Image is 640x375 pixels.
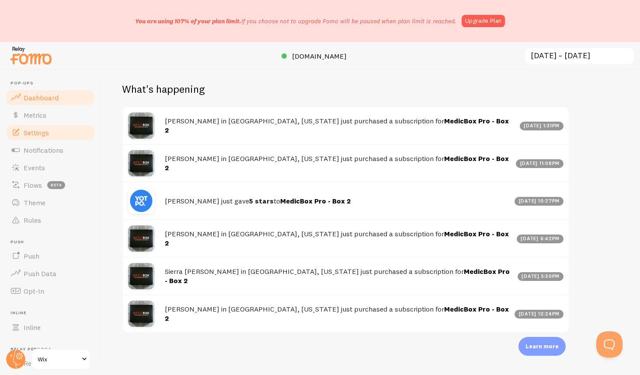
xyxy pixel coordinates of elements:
div: [DATE] 12:24pm [515,310,563,319]
h4: [PERSON_NAME] in [GEOGRAPHIC_DATA], [US_STATE] just purchased a subscription for [165,305,509,322]
a: MedicBox Pro - Box 2 [280,196,351,205]
span: Notifications [24,146,63,154]
a: Theme [5,194,95,211]
img: fomo-relay-logo-orange.svg [9,44,53,67]
a: MedicBox Pro - Box 2 [165,229,509,247]
a: Upgrade Plan [462,15,505,27]
span: Opt-In [24,287,44,295]
span: Settings [24,128,49,137]
span: Rules [24,216,41,224]
span: Pop-ups [10,81,95,86]
a: Dashboard [5,89,95,106]
span: Inline [10,310,95,316]
h4: [PERSON_NAME] just gave to [165,196,509,206]
a: Push [5,247,95,265]
span: Wix [38,354,79,364]
h2: What's happening [122,82,205,96]
a: Events [5,159,95,176]
span: Push Data [24,269,56,278]
a: MedicBox Pro - Box 2 [165,154,509,172]
h4: [PERSON_NAME] in [GEOGRAPHIC_DATA], [US_STATE] just purchased a subscription for [165,116,515,134]
iframe: Help Scout Beacon - Open [596,331,623,357]
a: Notifications [5,141,95,159]
h4: [PERSON_NAME] in [GEOGRAPHIC_DATA], [US_STATE] just purchased a subscription for [165,154,511,172]
span: Dashboard [24,93,59,102]
p: If you choose not to upgrade Fomo will be paused when plan limit is reached. [135,17,456,25]
a: Settings [5,124,95,141]
span: Relay Persona [10,347,95,352]
a: MedicBox Pro - Box 2 [165,116,509,134]
span: Flows [24,181,42,189]
a: Metrics [5,106,95,124]
a: Flows beta [5,176,95,194]
span: Push [24,252,39,260]
div: [DATE] 1:31pm [520,122,564,130]
a: Inline [5,319,95,336]
strong: 5 stars [249,196,274,205]
span: You are using 107% of your plan limit. [135,17,241,25]
a: MedicBox Pro - Box 2 [165,305,509,322]
a: MedicBox Pro - Box 2 [165,267,510,285]
a: Push Data [5,265,95,282]
a: Rules [5,211,95,229]
p: Learn more [525,342,559,350]
span: beta [47,181,65,189]
span: Events [24,163,45,172]
div: [DATE] 6:42pm [517,235,564,243]
span: Theme [24,198,45,207]
h4: Sierra [PERSON_NAME] in [GEOGRAPHIC_DATA], [US_STATE] just purchased a subscription for [165,267,512,285]
a: Wix [31,349,90,370]
div: [DATE] 5:50pm [518,272,564,281]
div: [DATE] 10:27pm [515,197,563,206]
span: Metrics [24,111,46,119]
a: Opt-In [5,282,95,300]
h4: [PERSON_NAME] in [GEOGRAPHIC_DATA], [US_STATE] just purchased a subscription for [165,229,511,247]
span: Push [10,239,95,245]
span: Inline [24,323,41,332]
div: Learn more [518,337,566,356]
div: [DATE] 11:08pm [516,159,563,168]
